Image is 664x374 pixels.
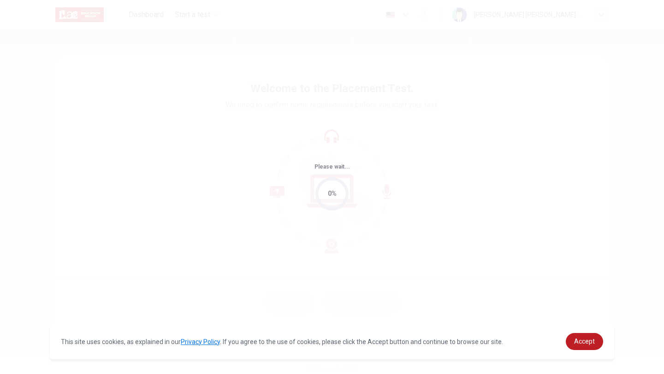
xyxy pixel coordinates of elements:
a: dismiss cookie message [566,333,603,350]
div: cookieconsent [50,324,614,359]
span: This site uses cookies, as explained in our . If you agree to the use of cookies, please click th... [61,338,503,345]
span: Please wait... [314,164,350,170]
span: Accept [574,338,595,345]
div: 0% [328,188,337,199]
a: Privacy Policy [181,338,220,345]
